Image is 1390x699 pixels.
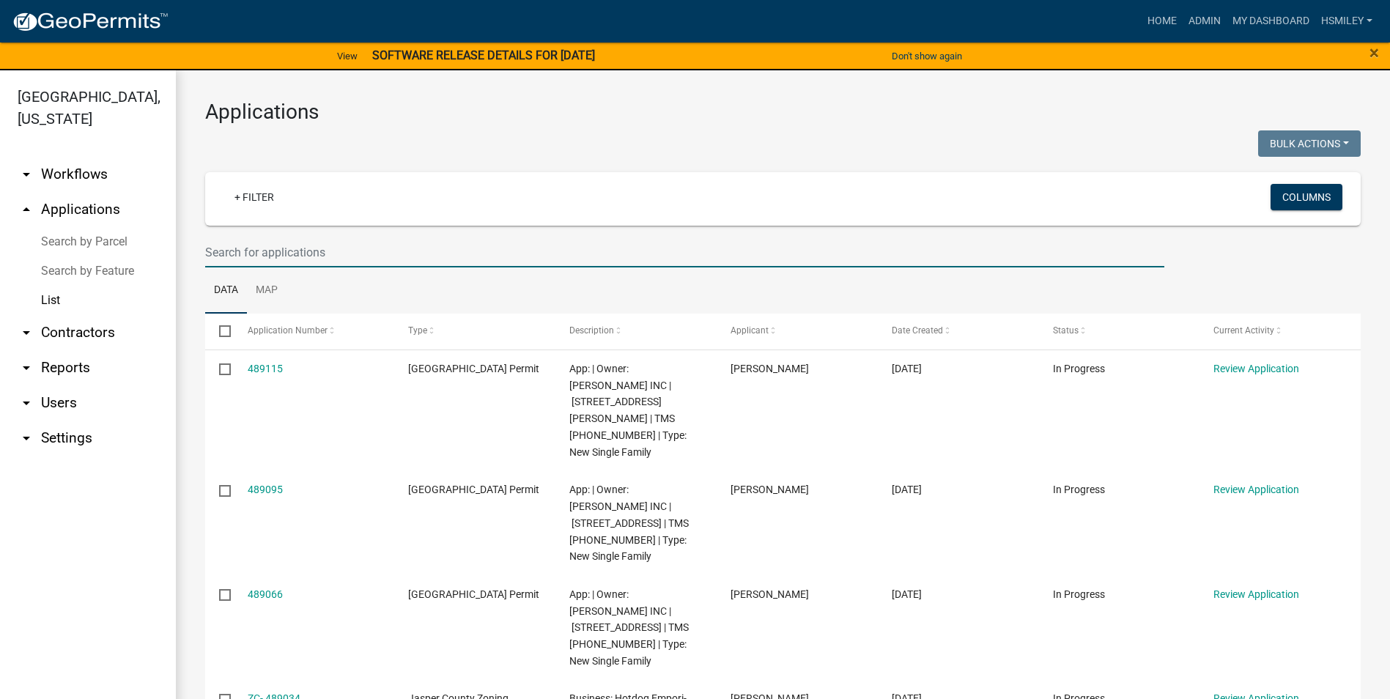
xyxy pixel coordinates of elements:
span: Lisa Johnston [731,363,809,374]
span: Type [408,325,427,336]
span: 10/07/2025 [892,588,922,600]
a: hsmiley [1315,7,1378,35]
a: Review Application [1213,588,1299,600]
i: arrow_drop_down [18,429,35,447]
button: Columns [1271,184,1342,210]
a: View [331,44,363,68]
a: 489115 [248,363,283,374]
a: My Dashboard [1227,7,1315,35]
button: Close [1369,44,1379,62]
span: Lisa Johnston [731,484,809,495]
span: × [1369,42,1379,63]
datatable-header-cell: Applicant [717,314,878,349]
button: Don't show again [886,44,968,68]
a: Data [205,267,247,314]
span: Date Created [892,325,943,336]
datatable-header-cell: Select [205,314,233,349]
span: Description [569,325,614,336]
a: Review Application [1213,484,1299,495]
strong: SOFTWARE RELEASE DETAILS FOR [DATE] [372,48,595,62]
span: Jasper County Building Permit [408,484,539,495]
i: arrow_drop_down [18,166,35,183]
a: Home [1142,7,1183,35]
a: Map [247,267,286,314]
datatable-header-cell: Current Activity [1199,314,1361,349]
h3: Applications [205,100,1361,125]
a: 489095 [248,484,283,495]
button: Bulk Actions [1258,130,1361,157]
span: In Progress [1053,484,1105,495]
span: 10/07/2025 [892,363,922,374]
datatable-header-cell: Type [394,314,555,349]
a: 489066 [248,588,283,600]
i: arrow_drop_down [18,394,35,412]
datatable-header-cell: Application Number [233,314,394,349]
span: 10/07/2025 [892,484,922,495]
a: Admin [1183,7,1227,35]
span: Current Activity [1213,325,1274,336]
datatable-header-cell: Date Created [878,314,1039,349]
span: Status [1053,325,1079,336]
span: Jasper County Building Permit [408,588,539,600]
a: + Filter [223,184,286,210]
span: Lisa Johnston [731,588,809,600]
i: arrow_drop_down [18,359,35,377]
datatable-header-cell: Status [1038,314,1199,349]
span: App: | Owner: D R HORTON INC | 94 CASTLE HILL Dr | TMS 091-02-00-168 | Type: New Single Family [569,588,689,667]
span: Application Number [248,325,328,336]
a: Review Application [1213,363,1299,374]
i: arrow_drop_down [18,324,35,341]
span: Applicant [731,325,769,336]
span: In Progress [1053,363,1105,374]
input: Search for applications [205,237,1164,267]
i: arrow_drop_up [18,201,35,218]
datatable-header-cell: Description [555,314,717,349]
span: In Progress [1053,588,1105,600]
span: App: | Owner: D R HORTON INC | 8 CASTLE HILL Dr | TMS 091-02-00-165 | Type: New Single Family [569,484,689,562]
span: Jasper County Building Permit [408,363,539,374]
span: App: | Owner: D R HORTON INC | 186 CASTLE HILL Rd | TMS 091-02-00-173 | Type: New Single Family [569,363,687,458]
